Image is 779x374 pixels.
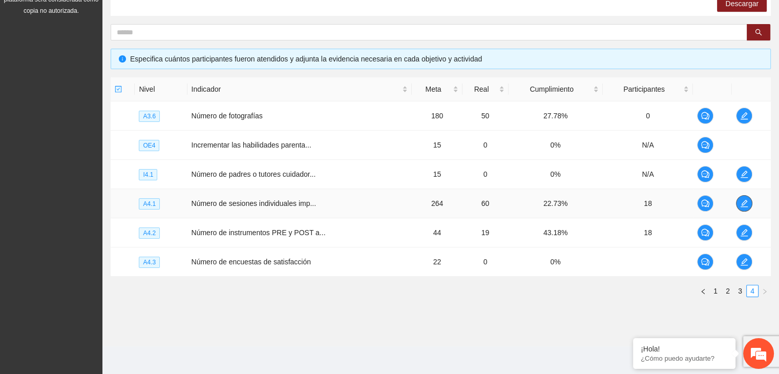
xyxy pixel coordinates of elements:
[509,77,603,101] th: Cumplimiento
[412,160,462,189] td: 15
[736,195,752,212] button: edit
[736,112,752,120] span: edit
[462,247,509,277] td: 0
[509,218,603,247] td: 43.18%
[762,288,768,295] span: right
[709,285,722,297] li: 1
[192,170,316,178] span: Número de padres o tutores cuidador...
[697,285,709,297] li: Previous Page
[187,101,412,131] td: Número de fotografías
[130,53,763,65] div: Especifica cuántos participantes fueron atendidos y adjunta la evidencia necesaria en cada objeti...
[462,77,509,101] th: Real
[509,247,603,277] td: 0%
[5,258,195,294] textarea: Escriba su mensaje y pulse “Intro”
[603,101,693,131] td: 0
[755,29,762,37] span: search
[736,199,752,207] span: edit
[722,285,734,297] li: 2
[759,285,771,297] li: Next Page
[119,55,126,63] span: info-circle
[139,169,157,180] span: I4.1
[412,101,462,131] td: 180
[462,101,509,131] td: 50
[187,77,412,101] th: Indicador
[509,189,603,218] td: 22.73%
[697,254,713,270] button: comment
[192,141,311,149] span: Incrementar las habilidades parenta...
[412,218,462,247] td: 44
[192,199,317,207] span: Número de sesiones individuales imp...
[509,101,603,131] td: 27.78%
[513,84,591,95] span: Cumplimiento
[736,108,752,124] button: edit
[700,288,706,295] span: left
[759,285,771,297] button: right
[59,126,141,230] span: Estamos en línea.
[412,189,462,218] td: 264
[697,108,713,124] button: comment
[139,111,160,122] span: A3.6
[736,228,752,237] span: edit
[603,160,693,189] td: N/A
[139,140,159,151] span: OE4
[168,5,193,30] div: Minimizar ventana de chat en vivo
[697,224,713,241] button: comment
[641,345,728,353] div: ¡Hola!
[734,285,746,297] a: 3
[697,166,713,182] button: comment
[416,84,450,95] span: Meta
[603,77,693,101] th: Participantes
[736,224,752,241] button: edit
[462,189,509,218] td: 60
[139,257,160,268] span: A4.3
[697,195,713,212] button: comment
[412,77,462,101] th: Meta
[710,285,721,297] a: 1
[192,228,326,237] span: Número de instrumentos PRE y POST a...
[462,218,509,247] td: 19
[641,355,728,362] p: ¿Cómo puedo ayudarte?
[607,84,682,95] span: Participantes
[509,131,603,160] td: 0%
[747,285,758,297] a: 4
[736,166,752,182] button: edit
[192,84,401,95] span: Indicador
[412,131,462,160] td: 15
[412,247,462,277] td: 22
[187,247,412,277] td: Número de encuestas de satisfacción
[736,170,752,178] span: edit
[722,285,733,297] a: 2
[467,84,497,95] span: Real
[462,131,509,160] td: 0
[747,24,770,40] button: search
[53,52,172,66] div: Chatee con nosotros ahora
[736,254,752,270] button: edit
[462,160,509,189] td: 0
[135,77,187,101] th: Nivel
[115,86,122,93] span: check-square
[603,131,693,160] td: N/A
[697,285,709,297] button: left
[736,258,752,266] span: edit
[746,285,759,297] li: 4
[139,198,160,210] span: A4.1
[603,218,693,247] td: 18
[509,160,603,189] td: 0%
[697,137,713,153] button: comment
[603,189,693,218] td: 18
[139,227,160,239] span: A4.2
